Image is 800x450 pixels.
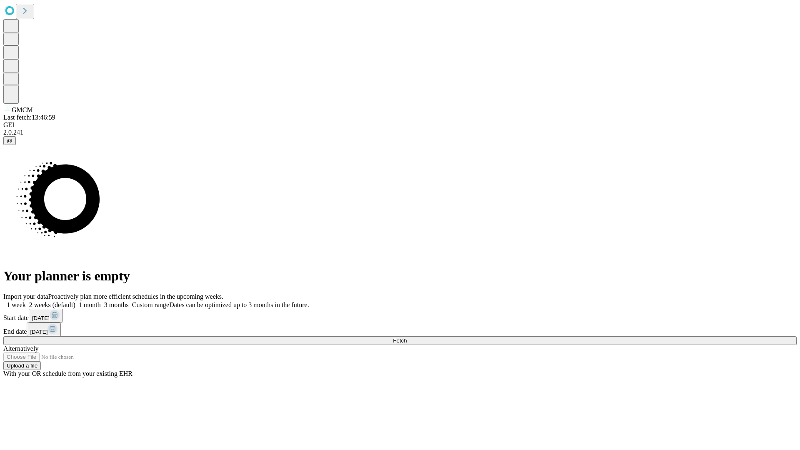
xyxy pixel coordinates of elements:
[3,268,797,284] h1: Your planner is empty
[3,136,16,145] button: @
[169,301,309,308] span: Dates can be optimized up to 3 months in the future.
[29,301,75,308] span: 2 weeks (default)
[132,301,169,308] span: Custom range
[27,322,61,336] button: [DATE]
[3,336,797,345] button: Fetch
[29,309,63,322] button: [DATE]
[7,137,12,144] span: @
[393,337,407,344] span: Fetch
[3,121,797,129] div: GEI
[104,301,129,308] span: 3 months
[79,301,101,308] span: 1 month
[12,106,33,113] span: GMCM
[3,129,797,136] div: 2.0.241
[3,370,132,377] span: With your OR schedule from your existing EHR
[3,293,48,300] span: Import your data
[3,345,38,352] span: Alternatively
[7,301,26,308] span: 1 week
[3,309,797,322] div: Start date
[3,361,41,370] button: Upload a file
[32,315,50,321] span: [DATE]
[48,293,223,300] span: Proactively plan more efficient schedules in the upcoming weeks.
[3,114,55,121] span: Last fetch: 13:46:59
[3,322,797,336] div: End date
[30,329,47,335] span: [DATE]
